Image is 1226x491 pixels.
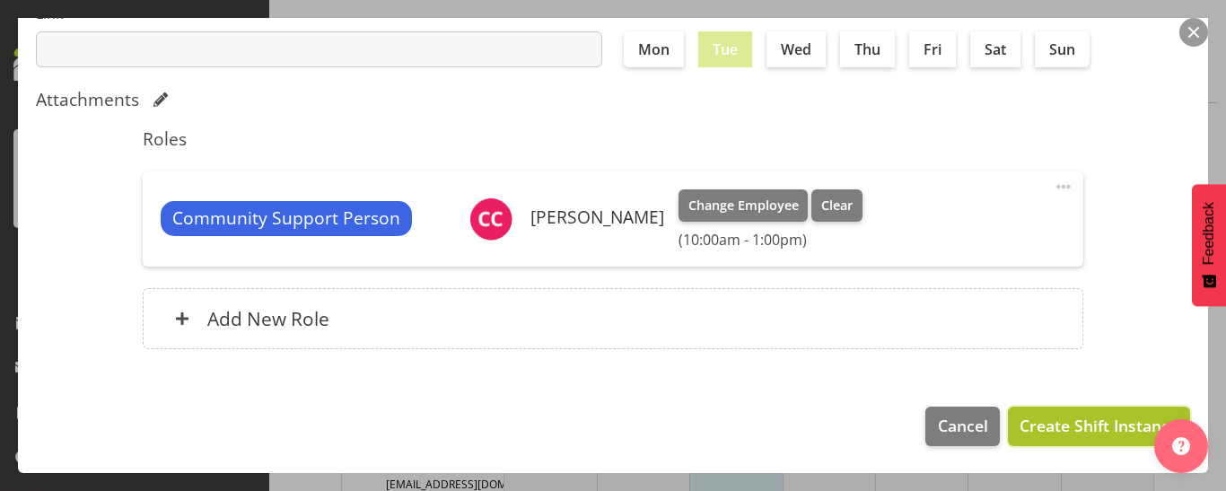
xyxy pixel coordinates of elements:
span: Clear [821,196,853,215]
h6: Add New Role [207,307,329,330]
span: Feedback [1201,202,1217,265]
label: Mon [624,31,684,67]
img: crissandra-cruz10327.jpg [469,197,512,241]
label: Thu [840,31,895,67]
button: Feedback - Show survey [1192,184,1226,306]
label: Tue [698,31,752,67]
button: Clear [811,189,863,222]
h6: [PERSON_NAME] [530,207,664,227]
h6: (10:00am - 1:00pm) [679,231,863,249]
label: Sun [1035,31,1090,67]
label: Sat [970,31,1020,67]
img: help-xxl-2.png [1172,437,1190,455]
button: Cancel [925,407,999,446]
span: Cancel [938,414,988,437]
span: Change Employee [688,196,799,215]
h5: Attachments [36,89,139,110]
span: Community Support Person [172,206,400,232]
button: Create Shift Instance [1008,407,1190,446]
button: Change Employee [679,189,809,222]
label: Fri [909,31,956,67]
span: Create Shift Instance [1020,414,1178,437]
h5: Roles [143,128,1083,150]
label: Wed [766,31,826,67]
